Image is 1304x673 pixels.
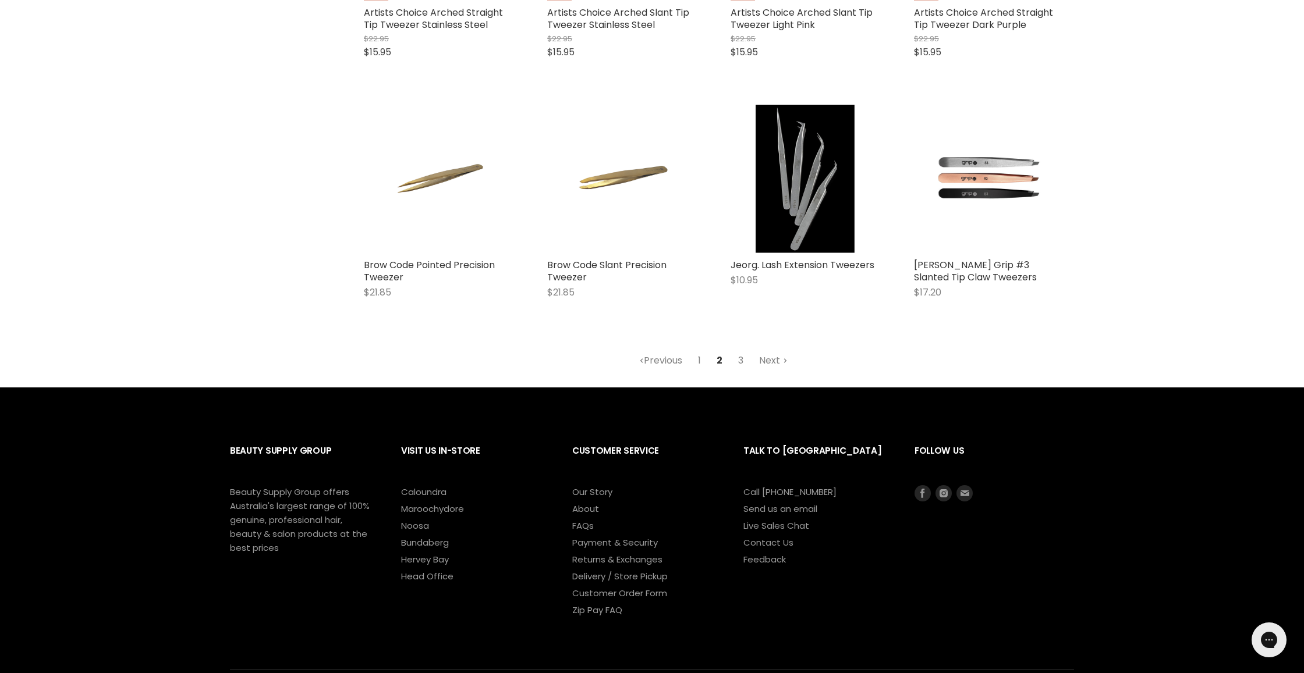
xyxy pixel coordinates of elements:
img: Brow Code Pointed Precision Tweezer [389,105,488,253]
a: Brow Code Slant Precision Tweezer [547,258,667,284]
a: FAQs [572,519,594,532]
span: $22.95 [547,33,572,44]
span: $17.20 [914,286,941,299]
a: Our Story [572,486,612,498]
a: 3 [732,350,750,371]
a: Jeorg. Lash Extension Tweezers [731,258,874,272]
span: $10.95 [731,273,758,287]
span: $21.85 [547,286,575,299]
a: Artists Choice Arched Straight Tip Tweezer Dark Purple [914,6,1053,31]
a: Send us an email [743,503,817,515]
a: Artists Choice Arched Slant Tip Tweezer Stainless Steel [547,6,689,31]
a: Artists Choice Arched Straight Tip Tweezer Stainless Steel [364,6,503,31]
a: Maroochydore [401,503,464,515]
a: Next [753,350,794,371]
img: Brow Code Slant Precision Tweezer [572,105,671,253]
a: Head Office [401,570,453,582]
a: Brow Code Pointed Precision Tweezer [364,105,512,253]
a: Feedback [743,553,786,565]
h2: Follow us [915,436,1074,485]
img: Jeorg. Lash Extension Tweezers [756,105,855,253]
a: Returns & Exchanges [572,553,662,565]
a: Brow Code Slant Precision Tweezer [547,105,696,253]
h2: Visit Us In-Store [401,436,549,485]
img: Caron Grip #3 Slanted Tip Claw Tweezers [914,105,1062,253]
span: $21.85 [364,286,391,299]
a: Noosa [401,519,429,532]
h2: Beauty Supply Group [230,436,378,485]
a: Previous [633,350,689,371]
a: Delivery / Store Pickup [572,570,668,582]
span: 2 [710,350,729,371]
a: Live Sales Chat [743,519,809,532]
span: $15.95 [364,45,391,59]
a: Bundaberg [401,536,449,549]
p: Beauty Supply Group offers Australia's largest range of 100% genuine, professional hair, beauty &... [230,485,370,555]
a: Call [PHONE_NUMBER] [743,486,837,498]
span: $15.95 [731,45,758,59]
span: $22.95 [731,33,756,44]
a: 1 [692,350,707,371]
a: Jeorg. Lash Extension Tweezers [731,105,879,253]
a: [PERSON_NAME] Grip #3 Slanted Tip Claw Tweezers [914,258,1037,284]
span: $15.95 [547,45,575,59]
a: Caloundra [401,486,447,498]
span: $22.95 [364,33,389,44]
h2: Talk to [GEOGRAPHIC_DATA] [743,436,891,485]
a: Hervey Bay [401,553,449,565]
a: Contact Us [743,536,793,549]
a: Payment & Security [572,536,658,549]
iframe: Gorgias live chat messenger [1246,618,1292,661]
a: Zip Pay FAQ [572,604,622,616]
a: About [572,503,599,515]
a: Brow Code Pointed Precision Tweezer [364,258,495,284]
span: $15.95 [914,45,941,59]
a: Artists Choice Arched Slant Tip Tweezer Light Pink [731,6,873,31]
span: $22.95 [914,33,939,44]
a: Customer Order Form [572,587,667,599]
h2: Customer Service [572,436,720,485]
